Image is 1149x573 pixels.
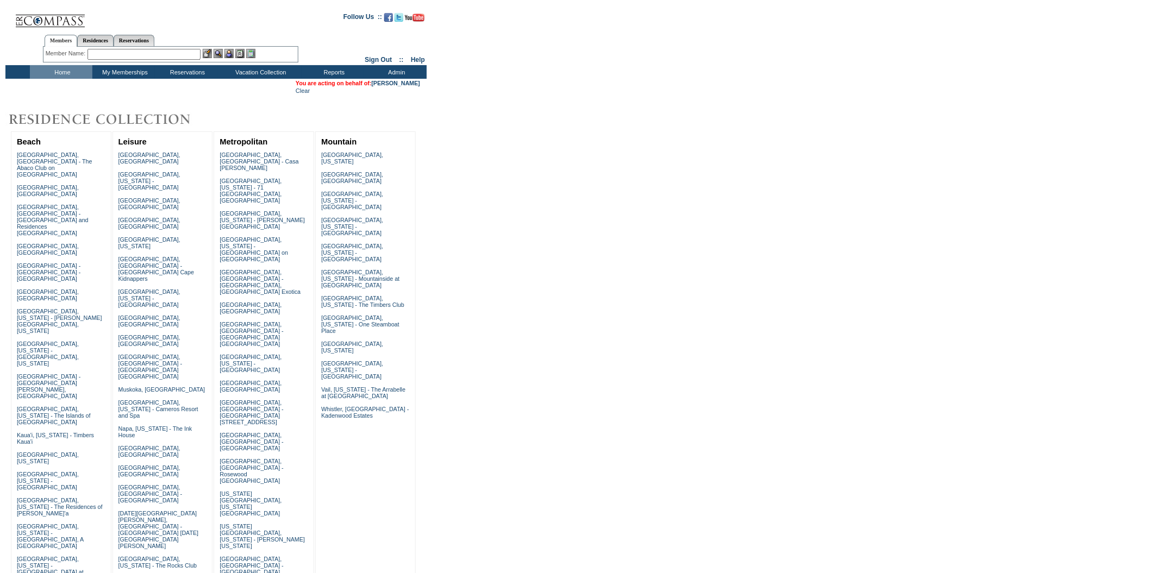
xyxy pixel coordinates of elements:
[155,65,217,79] td: Reservations
[17,373,80,399] a: [GEOGRAPHIC_DATA] - [GEOGRAPHIC_DATA][PERSON_NAME], [GEOGRAPHIC_DATA]
[17,243,79,256] a: [GEOGRAPHIC_DATA], [GEOGRAPHIC_DATA]
[372,80,420,86] a: [PERSON_NAME]
[30,65,92,79] td: Home
[321,341,383,354] a: [GEOGRAPHIC_DATA], [US_STATE]
[395,16,403,23] a: Follow us on Twitter
[45,35,78,47] a: Members
[321,171,383,184] a: [GEOGRAPHIC_DATA], [GEOGRAPHIC_DATA]
[405,16,424,23] a: Subscribe to our YouTube Channel
[118,197,180,210] a: [GEOGRAPHIC_DATA], [GEOGRAPHIC_DATA]
[118,217,180,230] a: [GEOGRAPHIC_DATA], [GEOGRAPHIC_DATA]
[118,137,147,146] a: Leisure
[114,35,154,46] a: Reservations
[118,171,180,191] a: [GEOGRAPHIC_DATA], [US_STATE] - [GEOGRAPHIC_DATA]
[118,484,182,503] a: [GEOGRAPHIC_DATA], [GEOGRAPHIC_DATA] - [GEOGRAPHIC_DATA]
[321,295,404,308] a: [GEOGRAPHIC_DATA], [US_STATE] - The Timbers Club
[220,321,283,347] a: [GEOGRAPHIC_DATA], [GEOGRAPHIC_DATA] - [GEOGRAPHIC_DATA] [GEOGRAPHIC_DATA]
[321,243,383,262] a: [GEOGRAPHIC_DATA], [US_STATE] - [GEOGRAPHIC_DATA]
[118,314,180,328] a: [GEOGRAPHIC_DATA], [GEOGRAPHIC_DATA]
[364,65,427,79] td: Admin
[5,109,217,130] img: Destinations by Exclusive Resorts
[399,56,404,64] span: ::
[321,269,399,288] a: [GEOGRAPHIC_DATA], [US_STATE] - Mountainside at [GEOGRAPHIC_DATA]
[220,137,267,146] a: Metropolitan
[118,256,194,282] a: [GEOGRAPHIC_DATA], [GEOGRAPHIC_DATA] - [GEOGRAPHIC_DATA] Cape Kidnappers
[118,236,180,249] a: [GEOGRAPHIC_DATA], [US_STATE]
[220,490,282,517] a: [US_STATE][GEOGRAPHIC_DATA], [US_STATE][GEOGRAPHIC_DATA]
[220,178,282,204] a: [GEOGRAPHIC_DATA], [US_STATE] - 71 [GEOGRAPHIC_DATA], [GEOGRAPHIC_DATA]
[395,13,403,22] img: Follow us on Twitter
[321,152,383,165] a: [GEOGRAPHIC_DATA], [US_STATE]
[220,301,282,314] a: [GEOGRAPHIC_DATA], [GEOGRAPHIC_DATA]
[220,354,282,373] a: [GEOGRAPHIC_DATA], [US_STATE] - [GEOGRAPHIC_DATA]
[77,35,114,46] a: Residences
[321,217,383,236] a: [GEOGRAPHIC_DATA], [US_STATE] - [GEOGRAPHIC_DATA]
[220,269,301,295] a: [GEOGRAPHIC_DATA], [GEOGRAPHIC_DATA] - [GEOGRAPHIC_DATA], [GEOGRAPHIC_DATA] Exotica
[118,288,180,308] a: [GEOGRAPHIC_DATA], [US_STATE] - [GEOGRAPHIC_DATA]
[118,425,192,438] a: Napa, [US_STATE] - The Ink House
[321,406,409,419] a: Whistler, [GEOGRAPHIC_DATA] - Kadenwood Estates
[17,137,41,146] a: Beach
[17,432,94,445] a: Kaua'i, [US_STATE] - Timbers Kaua'i
[220,432,283,451] a: [GEOGRAPHIC_DATA], [GEOGRAPHIC_DATA] - [GEOGRAPHIC_DATA]
[92,65,155,79] td: My Memberships
[296,87,310,94] a: Clear
[321,191,383,210] a: [GEOGRAPHIC_DATA], [US_STATE] - [GEOGRAPHIC_DATA]
[118,334,180,347] a: [GEOGRAPHIC_DATA], [GEOGRAPHIC_DATA]
[17,471,79,490] a: [GEOGRAPHIC_DATA], [US_STATE] - [GEOGRAPHIC_DATA]
[118,354,182,380] a: [GEOGRAPHIC_DATA], [GEOGRAPHIC_DATA] - [GEOGRAPHIC_DATA] [GEOGRAPHIC_DATA]
[118,386,205,393] a: Muskoka, [GEOGRAPHIC_DATA]
[17,451,79,464] a: [GEOGRAPHIC_DATA], [US_STATE]
[321,386,405,399] a: Vail, [US_STATE] - The Arrabelle at [GEOGRAPHIC_DATA]
[217,65,302,79] td: Vacation Collection
[17,204,89,236] a: [GEOGRAPHIC_DATA], [GEOGRAPHIC_DATA] - [GEOGRAPHIC_DATA] and Residences [GEOGRAPHIC_DATA]
[321,314,399,334] a: [GEOGRAPHIC_DATA], [US_STATE] - One Steamboat Place
[384,13,393,22] img: Become our fan on Facebook
[302,65,364,79] td: Reports
[321,360,383,380] a: [GEOGRAPHIC_DATA], [US_STATE] - [GEOGRAPHIC_DATA]
[214,49,223,58] img: View
[118,556,197,569] a: [GEOGRAPHIC_DATA], [US_STATE] - The Rocks Club
[5,16,14,17] img: i.gif
[118,445,180,458] a: [GEOGRAPHIC_DATA], [GEOGRAPHIC_DATA]
[405,14,424,22] img: Subscribe to our YouTube Channel
[365,56,392,64] a: Sign Out
[224,49,234,58] img: Impersonate
[220,236,288,262] a: [GEOGRAPHIC_DATA], [US_STATE] - [GEOGRAPHIC_DATA] on [GEOGRAPHIC_DATA]
[17,523,84,549] a: [GEOGRAPHIC_DATA], [US_STATE] - [GEOGRAPHIC_DATA], A [GEOGRAPHIC_DATA]
[220,523,305,549] a: [US_STATE][GEOGRAPHIC_DATA], [US_STATE] - [PERSON_NAME] [US_STATE]
[118,510,198,549] a: [DATE][GEOGRAPHIC_DATA][PERSON_NAME], [GEOGRAPHIC_DATA] - [GEOGRAPHIC_DATA] [DATE][GEOGRAPHIC_DAT...
[203,49,212,58] img: b_edit.gif
[411,56,425,64] a: Help
[15,5,85,28] img: Compass Home
[118,399,198,419] a: [GEOGRAPHIC_DATA], [US_STATE] - Carneros Resort and Spa
[220,399,283,425] a: [GEOGRAPHIC_DATA], [GEOGRAPHIC_DATA] - [GEOGRAPHIC_DATA][STREET_ADDRESS]
[220,152,298,171] a: [GEOGRAPHIC_DATA], [GEOGRAPHIC_DATA] - Casa [PERSON_NAME]
[220,458,283,484] a: [GEOGRAPHIC_DATA], [GEOGRAPHIC_DATA] - Rosewood [GEOGRAPHIC_DATA]
[17,406,91,425] a: [GEOGRAPHIC_DATA], [US_STATE] - The Islands of [GEOGRAPHIC_DATA]
[46,49,88,58] div: Member Name:
[220,210,305,230] a: [GEOGRAPHIC_DATA], [US_STATE] - [PERSON_NAME][GEOGRAPHIC_DATA]
[118,152,180,165] a: [GEOGRAPHIC_DATA], [GEOGRAPHIC_DATA]
[235,49,245,58] img: Reservations
[17,288,79,301] a: [GEOGRAPHIC_DATA], [GEOGRAPHIC_DATA]
[246,49,255,58] img: b_calculator.gif
[118,464,180,477] a: [GEOGRAPHIC_DATA], [GEOGRAPHIC_DATA]
[384,16,393,23] a: Become our fan on Facebook
[17,184,79,197] a: [GEOGRAPHIC_DATA], [GEOGRAPHIC_DATA]
[17,308,102,334] a: [GEOGRAPHIC_DATA], [US_STATE] - [PERSON_NAME][GEOGRAPHIC_DATA], [US_STATE]
[344,12,382,25] td: Follow Us ::
[296,80,420,86] span: You are acting on behalf of:
[321,137,357,146] a: Mountain
[17,152,92,178] a: [GEOGRAPHIC_DATA], [GEOGRAPHIC_DATA] - The Abaco Club on [GEOGRAPHIC_DATA]
[220,380,282,393] a: [GEOGRAPHIC_DATA], [GEOGRAPHIC_DATA]
[17,341,79,367] a: [GEOGRAPHIC_DATA], [US_STATE] - [GEOGRAPHIC_DATA], [US_STATE]
[17,497,103,517] a: [GEOGRAPHIC_DATA], [US_STATE] - The Residences of [PERSON_NAME]'a
[17,262,80,282] a: [GEOGRAPHIC_DATA] - [GEOGRAPHIC_DATA] - [GEOGRAPHIC_DATA]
